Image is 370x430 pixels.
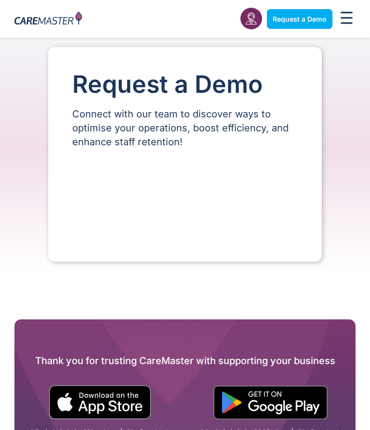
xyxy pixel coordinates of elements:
div: Menu Toggle [337,9,356,29]
iframe: Form 0 [72,165,298,238]
h1: Request a Demo [72,71,298,98]
span: Request a Demo [273,15,327,23]
img: CareMaster Logo [14,12,82,26]
p: Connect with our team to discover ways to optimise your operations, boost efficiency, and enhance... [72,107,298,149]
img: "Get is on" Black Google play button. [213,386,328,419]
a: Request a Demo [267,9,332,29]
h2: Thank you for trusting CareMaster with supporting your business [14,353,356,368]
img: small black download on the apple app store button. [49,385,151,419]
